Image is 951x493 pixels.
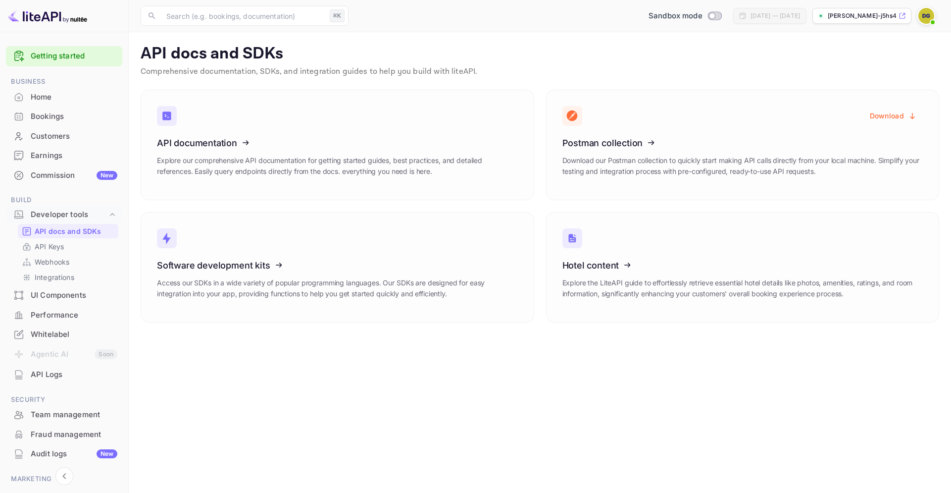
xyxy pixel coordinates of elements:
[6,166,122,185] div: CommissionNew
[6,405,122,425] div: Team management
[562,260,923,271] h3: Hotel content
[18,224,118,238] div: API docs and SDKs
[22,241,114,252] a: API Keys
[31,51,117,62] a: Getting started
[6,206,122,223] div: Developer tools
[18,270,118,284] div: Integrations
[31,329,117,340] div: Whitelabel
[157,260,518,271] h3: Software development kits
[31,310,117,321] div: Performance
[6,306,122,325] div: Performance
[31,170,117,181] div: Commission
[6,166,122,184] a: CommissionNew
[6,146,122,165] div: Earnings
[6,46,122,66] div: Getting started
[31,290,117,301] div: UI Components
[6,76,122,87] span: Business
[31,150,117,162] div: Earnings
[828,11,897,20] p: [PERSON_NAME]-j5hs4.n...
[6,127,122,146] div: Customers
[6,474,122,485] span: Marketing
[6,425,122,444] div: Fraud management
[6,146,122,164] a: Earnings
[649,10,702,22] span: Sandbox mode
[55,467,73,485] button: Collapse navigation
[562,138,923,148] h3: Postman collection
[6,405,122,424] a: Team management
[31,369,117,381] div: API Logs
[35,241,64,252] p: API Keys
[31,409,117,421] div: Team management
[31,209,107,220] div: Developer tools
[31,429,117,440] div: Fraud management
[18,255,118,269] div: Webhooks
[18,239,118,254] div: API Keys
[6,365,122,384] div: API Logs
[546,212,940,323] a: Hotel contentExplore the LiteAPI guide to effortlessly retrieve essential hotel details like phot...
[6,444,122,464] div: Audit logsNew
[97,449,117,458] div: New
[562,155,923,177] p: Download our Postman collection to quickly start making API calls directly from your local machin...
[35,257,69,267] p: Webhooks
[157,138,518,148] h3: API documentation
[6,286,122,304] a: UI Components
[141,66,939,78] p: Comprehensive documentation, SDKs, and integration guides to help you build with liteAPI.
[6,88,122,107] div: Home
[6,107,122,125] a: Bookings
[330,9,345,22] div: ⌘K
[8,8,87,24] img: LiteAPI logo
[6,107,122,126] div: Bookings
[918,8,934,24] img: Drew Griffiths
[6,306,122,324] a: Performance
[6,444,122,463] a: Audit logsNew
[22,257,114,267] a: Webhooks
[157,277,518,299] p: Access our SDKs in a wide variety of popular programming languages. Our SDKs are designed for eas...
[6,325,122,343] a: Whitelabel
[141,90,534,200] a: API documentationExplore our comprehensive API documentation for getting started guides, best pra...
[31,131,117,142] div: Customers
[141,44,939,64] p: API docs and SDKs
[35,226,101,236] p: API docs and SDKs
[22,226,114,236] a: API docs and SDKs
[31,111,117,122] div: Bookings
[6,365,122,383] a: API Logs
[31,92,117,103] div: Home
[22,272,114,282] a: Integrations
[6,425,122,443] a: Fraud management
[6,127,122,145] a: Customers
[31,448,117,460] div: Audit logs
[864,106,923,125] button: Download
[97,171,117,180] div: New
[6,286,122,305] div: UI Components
[6,195,122,206] span: Build
[35,272,74,282] p: Integrations
[645,10,725,22] div: Switch to Production mode
[160,6,326,26] input: Search (e.g. bookings, documentation)
[751,11,800,20] div: [DATE] — [DATE]
[562,277,923,299] p: Explore the LiteAPI guide to effortlessly retrieve essential hotel details like photos, amenities...
[141,212,534,323] a: Software development kitsAccess our SDKs in a wide variety of popular programming languages. Our ...
[6,88,122,106] a: Home
[6,325,122,344] div: Whitelabel
[157,155,518,177] p: Explore our comprehensive API documentation for getting started guides, best practices, and detai...
[6,394,122,405] span: Security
